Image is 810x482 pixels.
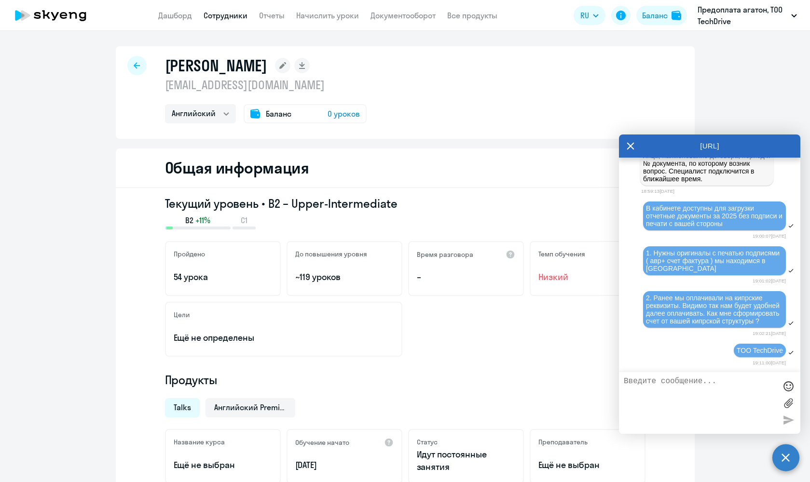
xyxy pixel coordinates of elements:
h5: Время разговора [417,250,473,259]
h1: [PERSON_NAME] [165,56,267,75]
h5: Обучение начато [295,438,349,447]
time: 19:02:21[DATE] [753,331,786,336]
p: – [417,271,515,283]
a: Сотрудники [204,11,247,20]
h5: До повышения уровня [295,250,367,258]
label: Лимит 10 файлов [781,396,796,410]
h5: Преподаватель [538,438,588,446]
img: balance [672,11,681,20]
time: 19:01:02[DATE] [753,278,786,283]
button: Балансbalance [636,6,687,25]
span: Баланс [266,108,291,120]
h5: Темп обучения [538,250,585,258]
h5: Пройдено [174,250,205,258]
span: 0 уроков [328,108,360,120]
span: В кабинете доступны для загрузки отчетные документы за 2025 без подписи и печати с вашей стороны [646,204,784,228]
span: Низкий [538,271,637,283]
time: 19:11:00[DATE] [753,360,786,365]
p: Ещё не выбран [538,459,637,471]
h5: Цели [174,310,190,319]
span: +11% [195,215,210,226]
h5: Статус [417,438,438,446]
span: C1 [241,215,247,226]
button: Предоплата агатон, ТОО TechDrive [693,4,802,27]
p: ~119 уроков [295,271,394,283]
span: 2. Ранее мы оплачивали на кипрские реквизиты. Видимо так нам будет удобней далее оплачивать. Как ... [646,294,782,325]
h2: Общая информация [165,158,309,177]
button: RU [574,6,605,25]
time: 19:00:07[DATE] [753,233,786,239]
div: Баланс [642,10,668,21]
a: Документооборот [371,11,436,20]
p: 54 урока [174,271,272,283]
span: 1. Нужны оригиналы с печатью подписями ( авр+ счет фактура ) мы находимся в [GEOGRAPHIC_DATA] [646,249,782,272]
p: [DATE] [295,459,394,471]
p: Ещё не определены [174,332,394,344]
span: TOO TechDrive [737,347,783,354]
a: Дашборд [158,11,192,20]
span: Talks [174,402,191,413]
p: Идут постоянные занятия [417,448,515,473]
time: 18:59:13[DATE] [641,188,674,194]
p: [EMAIL_ADDRESS][DOMAIN_NAME] [165,77,367,93]
p: Предоплата агатон, ТОО TechDrive [698,4,787,27]
a: Все продукты [447,11,497,20]
a: Отчеты [259,11,285,20]
span: RU [580,10,589,21]
h3: Текущий уровень • B2 – Upper-Intermediate [165,196,645,211]
h5: Название курса [174,438,225,446]
p: Ещё не выбран [174,459,272,471]
a: Начислить уроки [296,11,359,20]
span: Английский Premium [214,402,287,413]
span: B2 [185,215,193,226]
h4: Продукты [165,372,645,388]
